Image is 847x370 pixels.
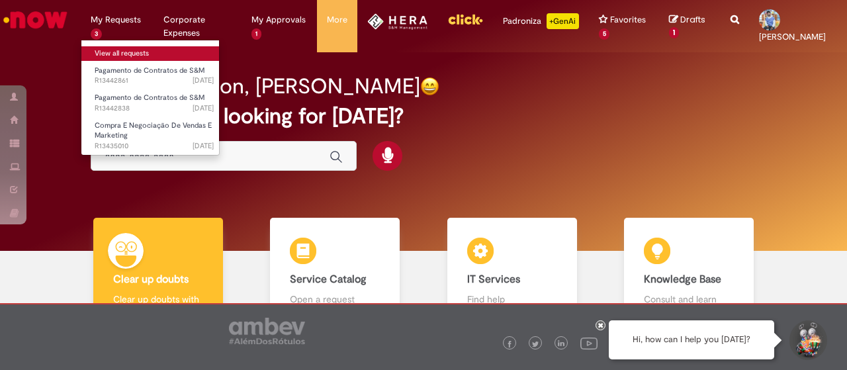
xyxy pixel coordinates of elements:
[247,218,424,346] a: Service Catalog Open a request
[680,13,705,26] span: Drafts
[580,334,598,351] img: logo_footer_youtube.png
[558,340,564,348] img: logo_footer_linkedin.png
[420,77,439,96] img: happy-face.png
[610,13,646,26] span: Favorites
[81,64,227,88] a: Open R13442861 : Pagamento de Contratos de S&M
[193,141,214,151] span: [DATE]
[193,141,214,151] time: 21/08/2025 09:40:54
[81,46,227,61] a: View all requests
[251,28,261,40] span: 1
[547,13,579,29] p: +GenAi
[467,293,557,306] p: Find help
[229,318,305,344] img: logo_footer_ambev_rotulo_gray.png
[95,93,204,103] span: Pagamento de Contratos de S&M
[503,13,579,29] div: Padroniza
[91,75,420,98] h2: Good afternoon, [PERSON_NAME]
[81,118,227,147] a: Open R13435010 : Compra E Negociação De Vendas E Marketing
[327,13,347,26] span: More
[95,141,214,152] span: R13435010
[759,31,826,42] span: [PERSON_NAME]
[599,28,610,40] span: 5
[506,341,513,347] img: logo_footer_facebook.png
[193,75,214,85] span: [DATE]
[1,7,69,33] img: ServiceNow
[532,341,539,347] img: logo_footer_twitter.png
[163,13,232,40] span: Corporate Expenses
[669,14,711,38] a: Drafts
[447,9,483,29] img: click_logo_yellow_360x200.png
[609,320,774,359] div: Hi, how can I help you [DATE]?
[290,293,380,306] p: Open a request
[69,218,247,346] a: Clear up doubts Clear up doubts with Lupi Assist and Gen AI
[113,293,203,332] p: Clear up doubts with Lupi Assist and Gen AI
[251,13,306,26] span: My Approvals
[290,273,367,286] b: Service Catalog
[95,66,204,75] span: Pagamento de Contratos de S&M
[91,13,141,26] span: My Requests
[787,320,827,360] button: Start Support Conversation
[367,13,427,30] img: HeraLogo.png
[193,75,214,85] time: 25/08/2025 08:55:35
[81,40,220,156] ul: My Requests
[601,218,778,346] a: Knowledge Base Consult and learn
[81,91,227,115] a: Open R13442838 : Pagamento de Contratos de S&M
[644,273,721,286] b: Knowledge Base
[95,103,214,114] span: R13442838
[91,28,102,40] span: 3
[91,105,756,128] h2: What are you looking for [DATE]?
[423,218,601,346] a: IT Services Find help
[644,293,734,306] p: Consult and learn
[193,103,214,113] span: [DATE]
[113,273,189,286] b: Clear up doubts
[95,120,212,141] span: Compra E Negociação De Vendas E Marketing
[193,103,214,113] time: 25/08/2025 08:51:20
[467,273,520,286] b: IT Services
[669,27,679,39] span: 1
[95,75,214,86] span: R13442861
